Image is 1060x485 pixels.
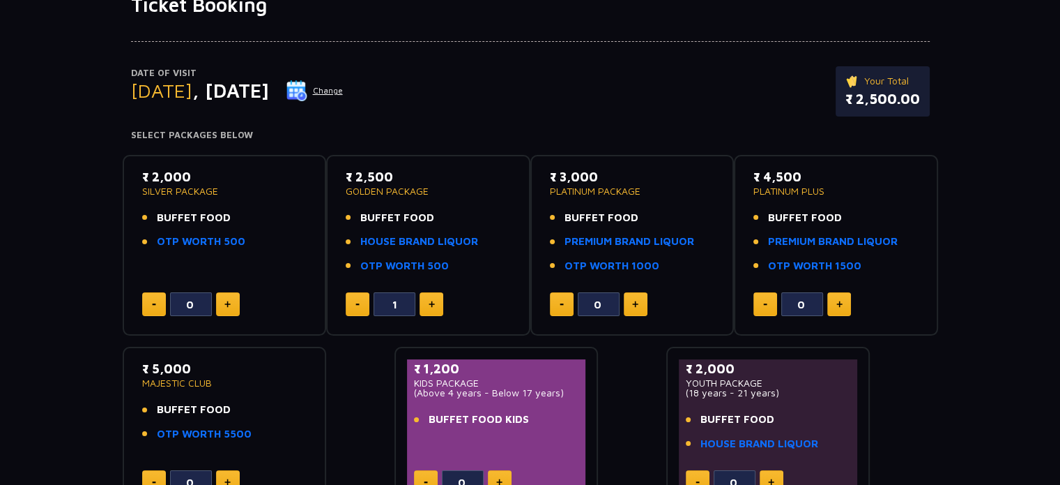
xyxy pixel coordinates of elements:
p: ₹ 1,200 [414,359,579,378]
img: plus [224,301,231,308]
p: MAJESTIC CLUB [142,378,307,388]
a: OTP WORTH 5500 [157,426,252,442]
p: KIDS PACKAGE [414,378,579,388]
span: BUFFET FOOD [768,210,842,226]
h4: Select Packages Below [131,130,930,141]
button: Change [286,80,344,102]
p: Date of Visit [131,66,344,80]
img: plus [632,301,638,308]
a: OTP WORTH 1000 [564,258,659,274]
p: PLATINUM PACKAGE [550,186,715,196]
p: Your Total [845,73,920,89]
span: BUFFET FOOD [360,210,434,226]
span: [DATE] [131,79,192,102]
img: plus [429,301,435,308]
p: (18 years - 21 years) [686,388,851,398]
a: PREMIUM BRAND LIQUOR [564,234,694,250]
p: PLATINUM PLUS [753,186,919,196]
span: BUFFET FOOD [157,210,231,226]
img: minus [152,482,156,484]
a: OTP WORTH 500 [360,258,449,274]
p: ₹ 2,000 [686,359,851,378]
p: ₹ 3,000 [550,167,715,186]
a: OTP WORTH 500 [157,234,245,250]
img: minus [424,482,428,484]
p: ₹ 2,000 [142,167,307,186]
img: minus [696,482,700,484]
p: ₹ 4,500 [753,167,919,186]
span: BUFFET FOOD [564,210,638,226]
p: SILVER PACKAGE [142,186,307,196]
img: minus [152,304,156,306]
a: HOUSE BRAND LIQUOR [360,234,478,250]
img: plus [836,301,843,308]
span: BUFFET FOOD [700,412,774,428]
p: ₹ 2,500.00 [845,89,920,110]
p: GOLDEN PACKAGE [346,186,511,196]
img: ticket [845,73,860,89]
img: minus [560,304,564,306]
img: minus [355,304,360,306]
span: BUFFET FOOD KIDS [429,412,529,428]
p: (Above 4 years - Below 17 years) [414,388,579,398]
span: , [DATE] [192,79,269,102]
a: PREMIUM BRAND LIQUOR [768,234,898,250]
a: OTP WORTH 1500 [768,258,861,274]
img: minus [763,304,767,306]
a: HOUSE BRAND LIQUOR [700,436,818,452]
p: ₹ 5,000 [142,359,307,378]
p: YOUTH PACKAGE [686,378,851,388]
p: ₹ 2,500 [346,167,511,186]
span: BUFFET FOOD [157,402,231,418]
